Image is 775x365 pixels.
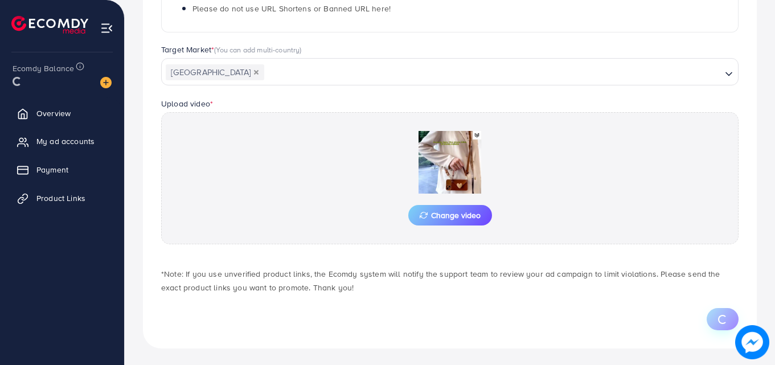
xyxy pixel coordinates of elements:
[36,136,95,147] span: My ad accounts
[36,164,68,175] span: Payment
[36,192,85,204] span: Product Links
[408,205,492,225] button: Change video
[192,3,391,14] span: Please do not use URL Shortens or Banned URL here!
[161,267,739,294] p: *Note: If you use unverified product links, the Ecomdy system will notify the support team to rev...
[9,158,116,181] a: Payment
[420,211,481,219] span: Change video
[36,108,71,119] span: Overview
[13,63,74,74] span: Ecomdy Balance
[9,102,116,125] a: Overview
[100,22,113,35] img: menu
[214,44,301,55] span: (You can add multi-country)
[9,130,116,153] a: My ad accounts
[739,329,766,356] img: image
[161,44,302,55] label: Target Market
[9,187,116,210] a: Product Links
[393,131,507,194] img: Preview Image
[265,64,720,81] input: Search for option
[253,69,259,75] button: Deselect Pakistan
[11,16,88,34] img: logo
[100,77,112,88] img: image
[161,98,213,109] label: Upload video
[161,58,739,85] div: Search for option
[166,64,264,80] span: [GEOGRAPHIC_DATA]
